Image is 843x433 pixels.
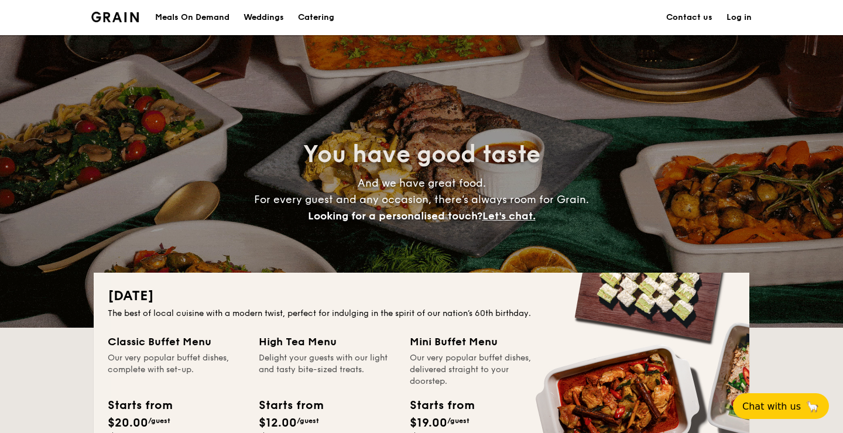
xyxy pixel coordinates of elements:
span: /guest [148,417,170,425]
span: Looking for a personalised touch? [308,209,482,222]
span: Chat with us [742,401,801,412]
div: Starts from [259,397,323,414]
span: Let's chat. [482,209,536,222]
div: Mini Buffet Menu [410,334,547,350]
div: Starts from [108,397,172,414]
span: $12.00 [259,416,297,430]
span: /guest [447,417,470,425]
div: Starts from [410,397,474,414]
button: Chat with us🦙 [733,393,829,419]
h2: [DATE] [108,287,735,305]
span: And we have great food. For every guest and any occasion, there’s always room for Grain. [254,177,589,222]
img: Grain [91,12,139,22]
span: 🦙 [806,400,820,413]
div: The best of local cuisine with a modern twist, perfect for indulging in the spirit of our nation’... [108,308,735,319]
span: /guest [297,417,319,425]
span: $19.00 [410,416,447,430]
div: Our very popular buffet dishes, delivered straight to your doorstep. [410,352,547,387]
div: Our very popular buffet dishes, complete with set-up. [108,352,245,387]
a: Logotype [91,12,139,22]
div: Delight your guests with our light and tasty bite-sized treats. [259,352,396,387]
span: You have good taste [303,140,540,169]
span: $20.00 [108,416,148,430]
div: High Tea Menu [259,334,396,350]
div: Classic Buffet Menu [108,334,245,350]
